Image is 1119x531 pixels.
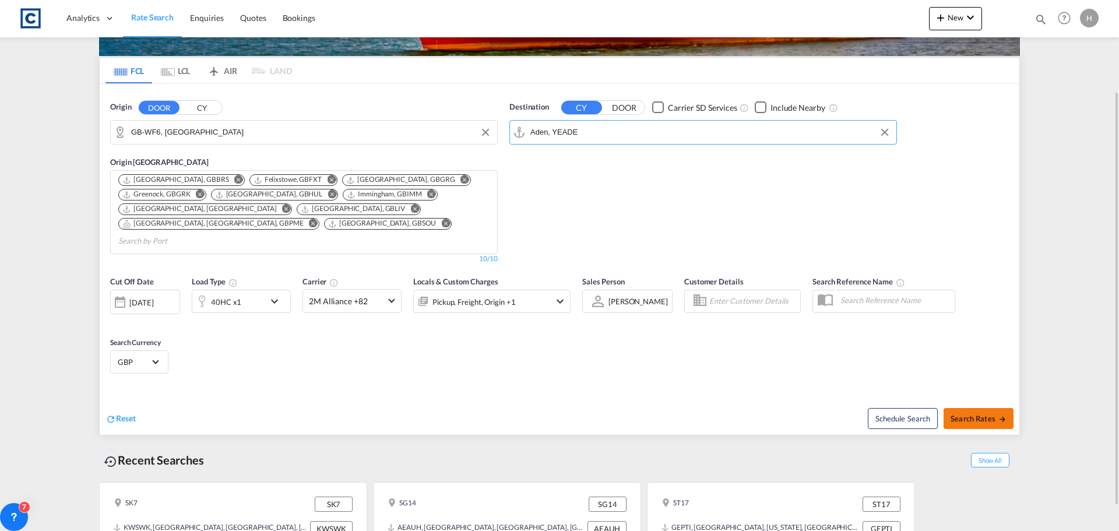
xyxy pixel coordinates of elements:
span: Search Rates [951,414,1007,423]
button: DOOR [604,101,645,114]
div: Press delete to remove this chip. [215,189,325,199]
input: Enter Customer Details [709,293,797,310]
div: Carrier SD Services [668,102,737,114]
md-icon: icon-chevron-down [963,10,977,24]
span: Locals & Custom Charges [413,277,498,286]
span: Enquiries [190,13,224,23]
button: Search Ratesicon-arrow-right [944,408,1014,429]
button: Clear Input [477,124,494,141]
md-input-container: Aden, YEADE [510,121,896,144]
span: Search Currency [110,338,161,347]
span: Search Reference Name [812,277,905,286]
div: Immingham, GBIMM [347,189,421,199]
div: Press delete to remove this chip. [122,189,193,199]
div: Liverpool, GBLIV [301,204,405,214]
div: Press delete to remove this chip. [122,204,279,214]
span: Show All [971,453,1009,467]
span: Reset [116,413,136,423]
div: Recent Searches [99,447,209,473]
md-tab-item: AIR [199,58,245,83]
span: Rate Search [131,12,174,22]
button: Remove [227,175,244,187]
input: Search by Door [131,124,491,141]
span: 2M Alliance +82 [309,296,385,307]
md-icon: icon-arrow-right [998,415,1007,423]
md-icon: Unchecked: Ignores neighbouring ports when fetching rates.Checked : Includes neighbouring ports w... [829,103,838,112]
md-select: Select Currency: £ GBPUnited Kingdom Pound [117,353,162,370]
button: Note: By default Schedule search will only considerorigin ports, destination ports and cut off da... [868,408,938,429]
input: Search by Port [530,124,891,141]
div: [PERSON_NAME] [608,297,668,306]
button: Remove [301,219,319,230]
md-tab-item: FCL [105,58,152,83]
span: Destination [509,101,549,113]
button: Remove [274,204,291,216]
div: icon-refreshReset [105,413,136,425]
div: Press delete to remove this chip. [346,175,458,185]
md-icon: The selected Trucker/Carrierwill be displayed in the rate results If the rates are from another f... [329,278,339,287]
button: Remove [434,219,451,230]
div: Press delete to remove this chip. [122,219,306,228]
div: Press delete to remove this chip. [301,204,407,214]
span: GBP [118,357,150,367]
md-tab-item: LCL [152,58,199,83]
md-input-container: GB-WF6, Wakefield [111,121,497,144]
span: Cut Off Date [110,277,154,286]
md-chips-wrap: Chips container. Use arrow keys to select chips. [117,171,491,251]
div: ST17 [863,497,900,512]
md-checkbox: Checkbox No Ink [652,101,737,114]
span: Bookings [283,13,315,23]
button: Remove [188,189,206,201]
div: [DATE] [110,290,180,314]
div: ST17 [661,497,689,512]
div: 40HC x1icon-chevron-down [192,290,291,313]
span: Analytics [66,12,100,24]
button: Clear Input [876,124,893,141]
span: Origin [110,101,131,113]
div: 40HC x1 [211,294,241,310]
button: Remove [453,175,470,187]
span: Carrier [302,277,339,286]
span: New [934,13,977,22]
md-icon: icon-backup-restore [104,455,118,469]
div: Bristol, GBBRS [122,175,229,185]
div: Grangemouth, GBGRG [346,175,455,185]
md-icon: icon-plus 400-fg [934,10,948,24]
div: [DATE] [129,297,153,308]
span: Load Type [192,277,238,286]
div: Press delete to remove this chip. [328,219,439,228]
button: Remove [420,189,437,201]
div: Include Nearby [770,102,825,114]
md-icon: Your search will be saved by the below given name [896,278,905,287]
div: H [1080,9,1099,27]
div: Felixstowe, GBFXT [254,175,322,185]
md-icon: Unchecked: Search for CY (Container Yard) services for all selected carriers.Checked : Search for... [740,103,749,112]
div: 10/10 [479,254,498,264]
div: London Gateway Port, GBLGP [122,204,276,214]
button: Remove [403,204,420,216]
md-pagination-wrapper: Use the left and right arrow keys to navigate between tabs [105,58,292,83]
input: Chips input. [118,232,229,251]
button: icon-plus 400-fgNewicon-chevron-down [929,7,982,30]
span: Sales Person [582,277,625,286]
div: icon-magnify [1034,13,1047,30]
md-icon: icon-information-outline [228,278,238,287]
div: Southampton, GBSOU [328,219,437,228]
span: Origin [GEOGRAPHIC_DATA] [110,157,209,167]
div: Pickup Freight Origin Factory Stuffing [432,294,515,310]
md-datepicker: Select [110,312,119,328]
div: Origin DOOR CY GB-WF6, WakefieldOrigin [GEOGRAPHIC_DATA] Chips container. Use arrow keys to selec... [100,84,1019,435]
button: DOOR [139,101,180,114]
img: 1fdb9190129311efbfaf67cbb4249bed.jpeg [17,5,44,31]
input: Search Reference Name [835,291,955,309]
div: Help [1054,8,1080,29]
div: Press delete to remove this chip. [347,189,424,199]
div: SG14 [388,497,416,512]
button: CY [561,101,602,114]
button: Remove [319,175,337,187]
div: SK7 [315,497,353,512]
md-icon: icon-magnify [1034,13,1047,26]
div: Portsmouth, HAM, GBPME [122,219,304,228]
md-icon: icon-airplane [207,64,221,73]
